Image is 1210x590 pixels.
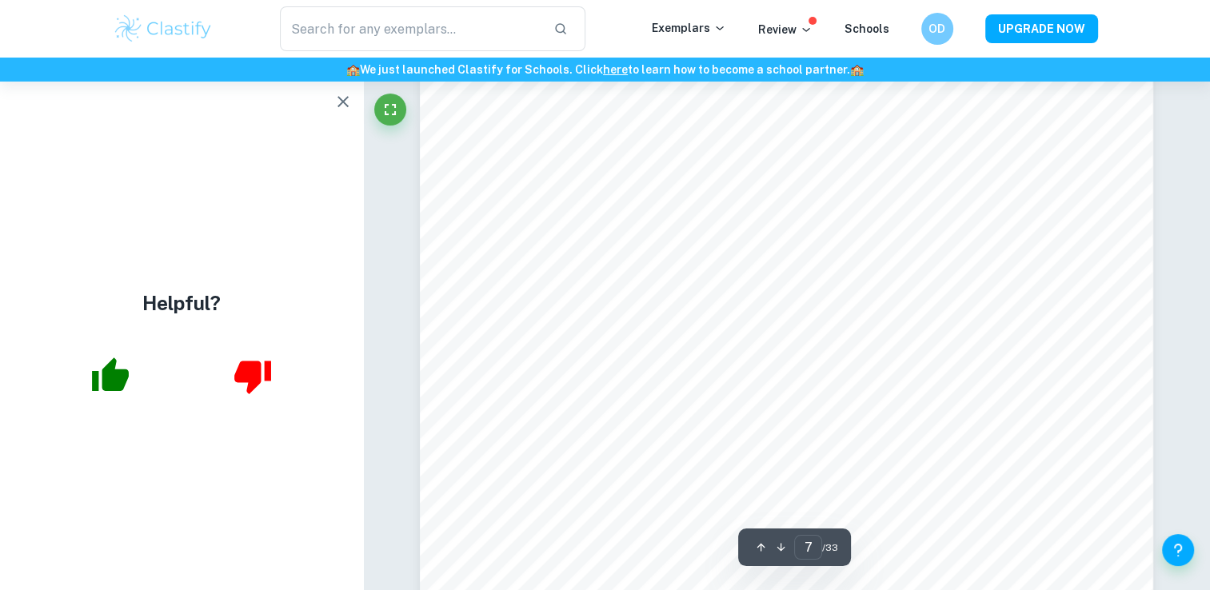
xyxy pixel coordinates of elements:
[985,14,1098,43] button: UPGRADE NOW
[346,63,360,76] span: 🏫
[3,61,1207,78] h6: We just launched Clastify for Schools. Click to learn how to become a school partner.
[603,63,628,76] a: here
[652,19,726,37] p: Exemplars
[142,289,221,317] h4: Helpful?
[845,22,889,35] a: Schools
[928,20,946,38] h6: OD
[280,6,541,51] input: Search for any exemplars...
[758,21,813,38] p: Review
[113,13,214,45] img: Clastify logo
[374,94,406,126] button: Fullscreen
[822,540,838,555] span: / 33
[921,13,953,45] button: OD
[850,63,864,76] span: 🏫
[1162,534,1194,566] button: Help and Feedback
